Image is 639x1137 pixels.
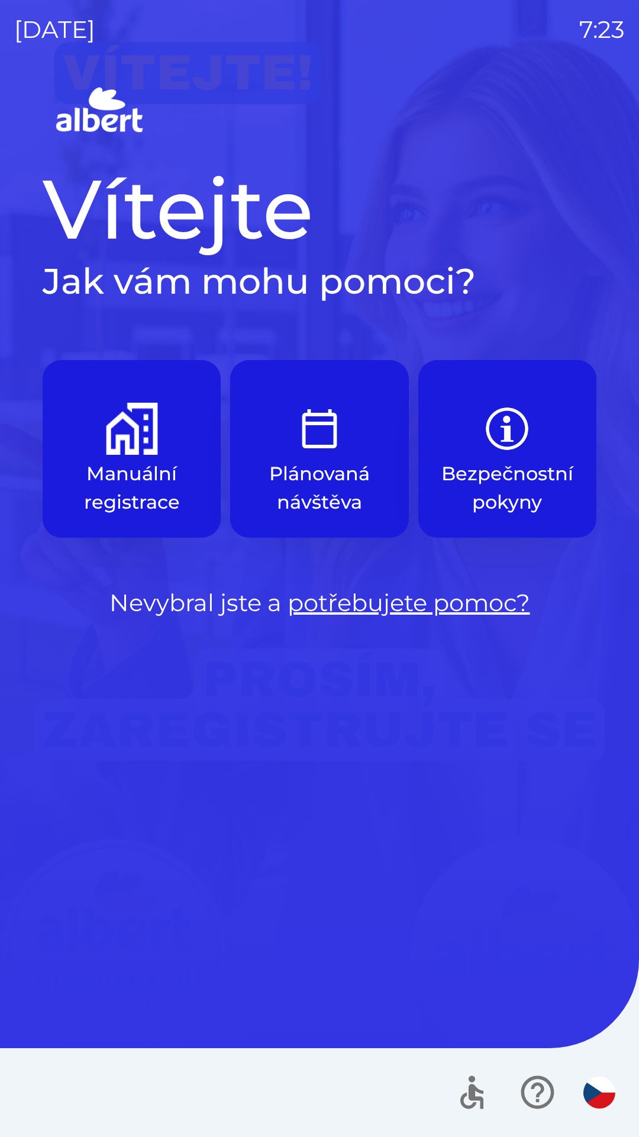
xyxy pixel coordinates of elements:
[43,159,596,259] h1: Vítejte
[43,360,221,538] button: Manuální registrace
[14,12,95,47] p: [DATE]
[441,460,573,516] p: Bezpečnostní pokyny
[288,588,530,617] a: potřebujete pomoc?
[418,360,596,538] button: Bezpečnostní pokyny
[71,460,192,516] p: Manuální registrace
[106,403,158,455] img: d73f94ca-8ab6-4a86-aa04-b3561b69ae4e.png
[43,259,596,303] h2: Jak vám mohu pomoci?
[43,83,596,140] img: Logo
[43,585,596,621] p: Nevybral jste a
[481,403,533,455] img: b85e123a-dd5f-4e82-bd26-90b222bbbbcf.png
[579,12,625,47] p: 7:23
[583,1077,615,1109] img: cs flag
[293,403,346,455] img: e9efe3d3-6003-445a-8475-3fd9a2e5368f.png
[259,460,380,516] p: Plánovaná návštěva
[230,360,408,538] button: Plánovaná návštěva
